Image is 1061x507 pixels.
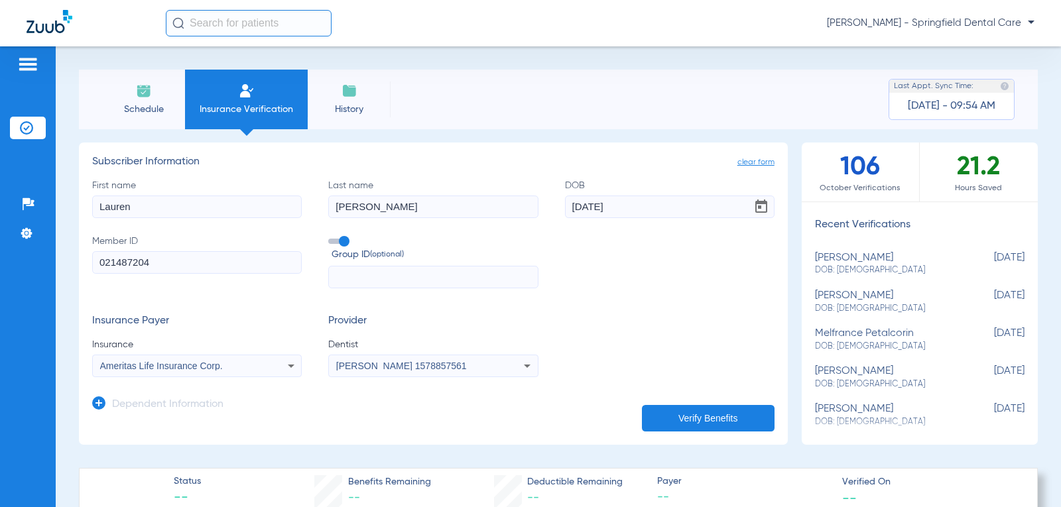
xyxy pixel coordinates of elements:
button: Open calendar [748,194,775,220]
img: Zuub Logo [27,10,72,33]
span: Verified On [842,475,1016,489]
span: Last Appt. Sync Time: [894,80,973,93]
span: Group ID [332,248,538,262]
span: DOB: [DEMOGRAPHIC_DATA] [815,264,958,276]
span: DOB: [DEMOGRAPHIC_DATA] [815,341,958,353]
div: melfrance petalcorin [815,327,958,352]
span: -- [348,492,360,504]
h3: Subscriber Information [92,156,775,169]
label: DOB [565,179,775,218]
span: [DATE] [958,327,1025,352]
label: Last name [328,179,538,218]
span: [PERSON_NAME] 1578857561 [336,361,467,371]
span: DOB: [DEMOGRAPHIC_DATA] [815,303,958,315]
input: Member ID [92,251,302,274]
input: Last name [328,196,538,218]
img: History [342,83,357,99]
img: hamburger-icon [17,56,38,72]
h3: Provider [328,315,538,328]
span: Ameritas Life Insurance Corp. [100,361,223,371]
h3: Dependent Information [112,398,223,412]
span: October Verifications [802,182,919,195]
img: last sync help info [1000,82,1009,91]
img: Search Icon [172,17,184,29]
small: (optional) [370,248,404,262]
span: [DATE] [958,252,1025,276]
span: -- [842,490,857,504]
input: DOBOpen calendar [565,196,775,218]
span: [DATE] [958,403,1025,427]
span: Hours Saved [920,182,1038,195]
div: 21.2 [920,142,1038,201]
span: Insurance [92,338,302,351]
div: 106 [802,142,920,201]
input: Search for patients [166,10,332,36]
span: -- [527,492,539,504]
span: Schedule [112,103,175,116]
span: Dentist [328,338,538,351]
span: clear form [737,156,775,169]
button: Verify Benefits [642,405,775,431]
span: DOB: [DEMOGRAPHIC_DATA] [815,416,958,428]
span: [DATE] [958,365,1025,390]
label: Member ID [92,235,302,289]
div: [PERSON_NAME] [815,252,958,276]
input: First name [92,196,302,218]
div: [PERSON_NAME] [815,365,958,390]
span: Payer [657,475,831,488]
img: Manual Insurance Verification [239,83,255,99]
span: Deductible Remaining [527,475,623,489]
span: [DATE] - 09:54 AM [908,99,995,113]
span: -- [657,489,831,506]
div: [PERSON_NAME] [815,403,958,427]
span: Benefits Remaining [348,475,431,489]
span: Status [174,475,201,488]
span: [DATE] [958,290,1025,314]
label: First name [92,179,302,218]
span: DOB: [DEMOGRAPHIC_DATA] [815,378,958,390]
img: Schedule [136,83,152,99]
span: History [318,103,381,116]
span: Insurance Verification [195,103,298,116]
div: [PERSON_NAME] [815,290,958,314]
h3: Recent Verifications [802,219,1038,232]
h3: Insurance Payer [92,315,302,328]
span: [PERSON_NAME] - Springfield Dental Care [827,17,1034,30]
